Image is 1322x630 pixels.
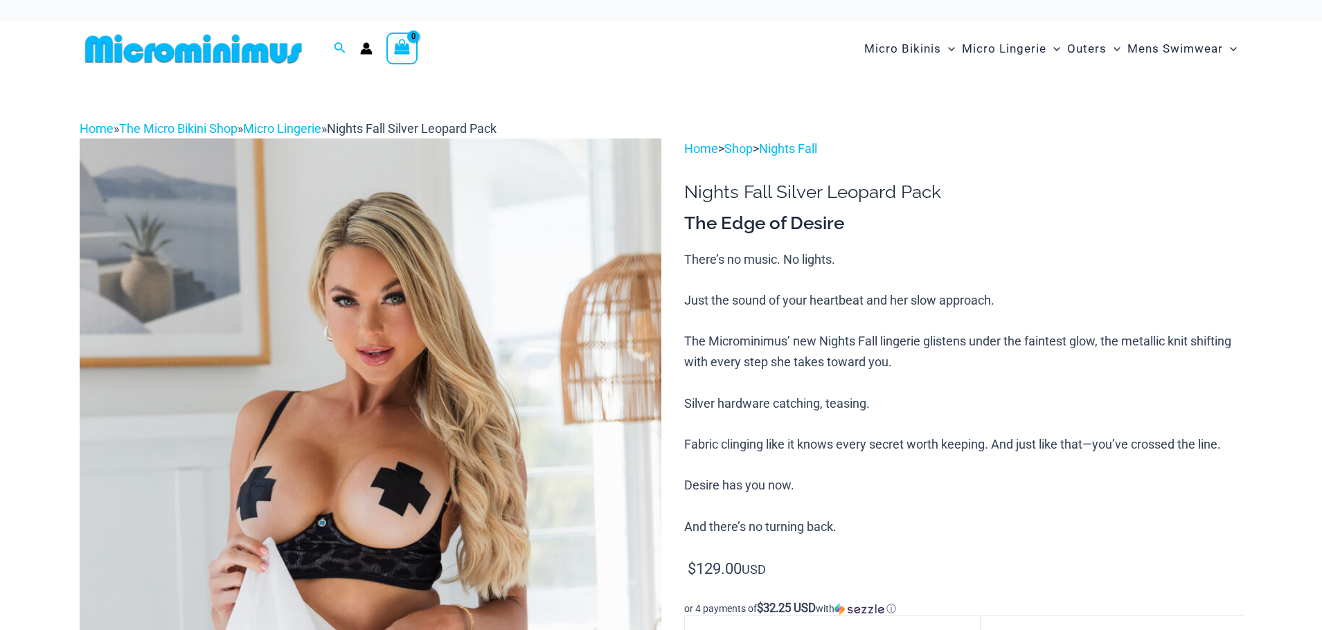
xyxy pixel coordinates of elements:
h3: The Edge of Desire [684,212,1242,235]
p: > > [684,138,1242,159]
a: View Shopping Cart, empty [386,33,418,64]
span: $32.25 USD [757,601,816,615]
img: Sezzle [834,603,884,615]
a: OutersMenu ToggleMenu Toggle [1064,28,1124,70]
a: Home [684,141,718,156]
span: Micro Bikinis [864,31,941,66]
span: $ [688,560,696,577]
a: Account icon link [360,42,373,55]
span: Menu Toggle [1107,31,1120,66]
div: or 4 payments of with [684,602,1242,615]
span: Menu Toggle [941,31,955,66]
a: Micro LingerieMenu ToggleMenu Toggle [958,28,1064,70]
span: Menu Toggle [1046,31,1060,66]
a: Home [80,121,114,136]
a: Micro Lingerie [243,121,321,136]
span: Mens Swimwear [1127,31,1223,66]
h1: Nights Fall Silver Leopard Pack [684,181,1242,203]
a: The Micro Bikini Shop [119,121,238,136]
p: USD [684,559,1242,580]
bdi: 129.00 [688,560,742,577]
span: Micro Lingerie [962,31,1046,66]
span: Outers [1067,31,1107,66]
a: Nights Fall [759,141,817,156]
div: or 4 payments of$32.25 USDwithSezzle Click to learn more about Sezzle [684,602,1242,615]
p: There’s no music. No lights. Just the sound of your heartbeat and her slow approach. The Micromin... [684,249,1242,537]
img: MM SHOP LOGO FLAT [80,33,307,64]
span: Nights Fall Silver Leopard Pack [327,121,497,136]
span: » » » [80,121,497,136]
a: Search icon link [334,40,346,57]
span: Menu Toggle [1223,31,1237,66]
a: Micro BikinisMenu ToggleMenu Toggle [861,28,958,70]
a: Shop [724,141,753,156]
a: Mens SwimwearMenu ToggleMenu Toggle [1124,28,1240,70]
nav: Site Navigation [859,26,1243,72]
